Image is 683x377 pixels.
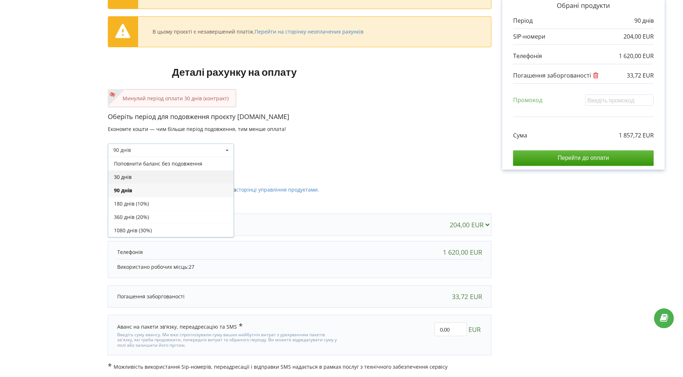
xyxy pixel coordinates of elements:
p: 1 857,72 EUR [619,131,654,140]
p: Можливість використання Sip-номерів, переадресації і відправки SMS надається в рамках послуг з те... [108,363,492,371]
p: Погашення заборгованості [513,71,600,80]
h1: Деталі рахунку на оплату [108,54,361,89]
div: Поповнити баланс без подовження [108,157,234,170]
div: 90 днів [108,184,234,197]
div: 1 620,00 EUR [443,249,482,256]
div: 360 днів (20%) [108,210,234,224]
p: Оберіть період для подовження проєкту [DOMAIN_NAME] [108,112,492,122]
p: Погашення заборгованості [117,293,185,300]
div: 33,72 EUR [452,293,482,300]
span: EUR [468,323,481,336]
p: Телефонія [117,249,143,256]
p: Минулий період оплати 30 днів (контракт) [115,95,229,102]
p: Промокод [513,96,542,104]
p: Обрані продукти [513,1,654,10]
input: Введіть промокод [585,95,654,106]
a: сторінці управління продуктами. [236,186,319,193]
p: Телефонія [513,52,542,60]
div: В цьому проєкті є незавершений платіж. [153,29,363,35]
div: Аванс на пакети зв'язку, переадресацію та SMS [117,323,243,330]
p: Період [513,17,533,25]
div: 180 днів (10%) [108,197,234,210]
p: 33,72 EUR [627,71,654,80]
p: 90 днів [634,17,654,25]
span: 27 [189,263,194,270]
div: 1080 днів (30%) [108,224,234,237]
p: SIP-номери [513,32,545,41]
p: 204,00 EUR [623,32,654,41]
p: Використано робочих місць: [117,263,482,271]
div: Введіть суму авансу. Ми вже спрогнозували суму ваших майбутніх витрат з урахуванням пакетів зв'яз... [117,330,341,348]
p: 1 620,00 EUR [619,52,654,60]
div: 204,00 EUR [450,221,493,228]
p: Активовані продукти [108,165,492,174]
input: Перейти до оплати [513,150,654,166]
a: Перейти на сторінку неоплачених рахунків [255,28,363,35]
span: Економте кошти — чим більше період подовження, тим менше оплата! [108,126,286,132]
p: Сума [513,131,527,140]
div: 90 днів [113,148,131,153]
div: 30 днів [108,170,234,184]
